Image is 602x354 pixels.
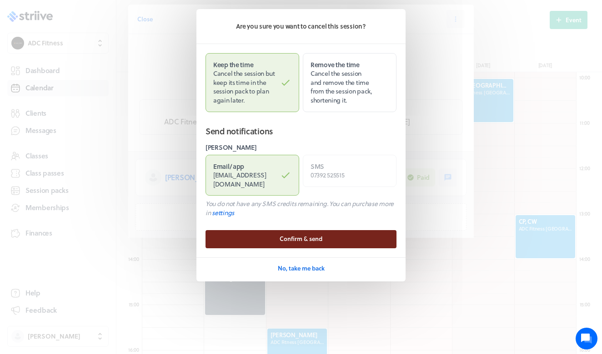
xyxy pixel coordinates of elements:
[206,143,396,152] label: [PERSON_NAME]
[278,264,325,272] span: No, take me back
[576,328,597,349] iframe: gist-messenger-bubble-iframe
[311,170,345,180] span: 07392 525515
[213,162,244,171] strong: Email / app
[213,60,253,69] strong: Keep the time
[5,95,176,106] p: Find an answer quickly
[7,59,175,78] button: New conversation
[206,22,396,31] p: Are you sure you want to cancel this session?
[280,235,322,243] span: Confirm & send
[206,199,396,217] p: You do not have any SMS credits remaining. You can purchase more in
[206,230,396,248] button: Confirm & send
[213,69,275,105] span: Cancel the session but keep its time in the session pack to plan again later.
[311,69,372,105] span: Cancel the session and remove the time from the session pack, shortening it.
[212,208,234,217] a: settings
[20,110,169,128] input: Search articles
[311,60,360,69] strong: Remove the time
[59,64,109,72] span: New conversation
[33,40,149,51] h2: We're here to help. Ask us anything!
[213,170,266,189] span: [EMAIL_ADDRESS][DOMAIN_NAME]
[311,162,324,171] strong: SMS
[33,23,149,36] h1: Hi [PERSON_NAME]
[278,260,325,278] button: No, take me back
[206,125,396,138] h2: Send notifications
